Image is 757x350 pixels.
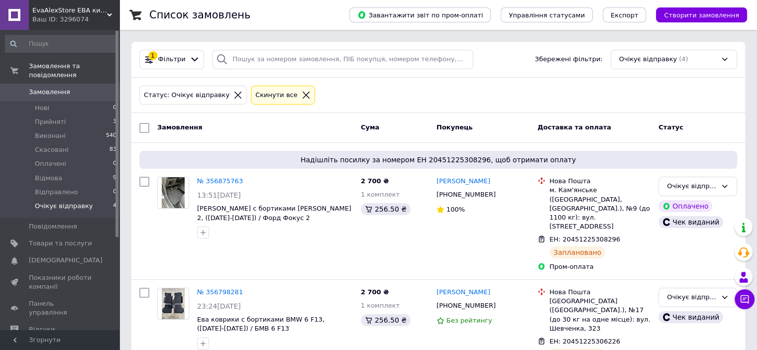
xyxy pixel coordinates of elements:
[35,188,78,197] span: Відправлено
[113,174,116,183] span: 9
[357,10,483,19] span: Завантажити звіт по пром-оплаті
[535,55,603,64] span: Збережені фільтри:
[158,55,186,64] span: Фільтри
[603,7,647,22] button: Експорт
[664,11,739,19] span: Створити замовлення
[679,55,688,63] span: (4)
[29,62,119,80] span: Замовлення та повідомлення
[35,145,69,154] span: Скасовані
[667,292,717,303] div: Очікує відправку
[549,186,650,231] div: м. Кам'янське ([GEOGRAPHIC_DATA], [GEOGRAPHIC_DATA].), №9 (до 1100 кг): вул. [STREET_ADDRESS]
[29,273,92,291] span: Показники роботи компанії
[212,50,473,69] input: Пошук за номером замовлення, ПІБ покупця, номером телефону, Email, номером накладної
[35,174,62,183] span: Відмова
[109,145,116,154] span: 83
[436,177,490,186] a: [PERSON_NAME]
[735,289,755,309] button: Чат з покупцем
[113,117,116,126] span: 3
[549,246,606,258] div: Заплановано
[446,206,465,213] span: 100%
[361,288,389,296] span: 2 700 ₴
[29,222,77,231] span: Повідомлення
[197,302,241,310] span: 23:24[DATE]
[434,188,498,201] div: [PHONE_NUMBER]
[32,6,107,15] span: EvaAlexStore ЕВА килимки у автомобіль
[658,200,712,212] div: Оплачено
[197,191,241,199] span: 13:51[DATE]
[35,117,66,126] span: Прийняті
[658,311,723,323] div: Чек виданий
[549,288,650,297] div: Нова Пошта
[32,15,119,24] div: Ваш ID: 3296074
[361,177,389,185] span: 2 700 ₴
[646,11,747,18] a: Створити замовлення
[361,203,411,215] div: 256.50 ₴
[29,239,92,248] span: Товари та послуги
[658,216,723,228] div: Чек виданий
[29,325,55,334] span: Відгуки
[361,123,379,131] span: Cума
[361,314,411,326] div: 256.50 ₴
[113,104,116,113] span: 0
[106,131,116,140] span: 540
[501,7,593,22] button: Управління статусами
[35,131,66,140] span: Виконані
[197,288,243,296] a: № 356798281
[658,123,683,131] span: Статус
[446,317,492,324] span: Без рейтингу
[549,177,650,186] div: Нова Пошта
[113,159,116,168] span: 0
[197,177,243,185] a: № 356875763
[157,123,202,131] span: Замовлення
[162,288,185,319] img: Фото товару
[142,90,231,101] div: Статус: Очікує відправку
[113,188,116,197] span: 0
[113,202,116,211] span: 4
[509,11,585,19] span: Управління статусами
[361,191,400,198] span: 1 комплект
[253,90,300,101] div: Cкинути все
[538,123,611,131] span: Доставка та оплата
[162,177,185,208] img: Фото товару
[29,256,103,265] span: [DEMOGRAPHIC_DATA]
[549,235,620,243] span: ЕН: 20451225308296
[436,288,490,297] a: [PERSON_NAME]
[143,155,733,165] span: Надішліть посилку за номером ЕН 20451225308296, щоб отримати оплату
[157,177,189,209] a: Фото товару
[29,88,70,97] span: Замовлення
[549,262,650,271] div: Пром-оплата
[35,159,66,168] span: Оплачені
[619,55,677,64] span: Очікує відправку
[197,316,324,333] a: Ева коврики с бортиками BMW 6 F13, ([DATE]-[DATE]) / БМВ 6 F13
[349,7,491,22] button: Завантажити звіт по пром-оплаті
[549,297,650,333] div: [GEOGRAPHIC_DATA] ([GEOGRAPHIC_DATA].), №17 (до 30 кг на одне місце): вул. Шевченка, 323
[549,338,620,345] span: ЕН: 20451225306226
[148,51,157,60] div: 1
[29,299,92,317] span: Панель управління
[35,104,49,113] span: Нові
[35,202,93,211] span: Очікує відправку
[197,205,351,222] a: [PERSON_NAME] с бортиками [PERSON_NAME] 2, ([DATE]-[DATE]) / Форд Фокус 2
[149,9,250,21] h1: Список замовлень
[436,123,473,131] span: Покупець
[157,288,189,320] a: Фото товару
[667,181,717,192] div: Очікує відправку
[434,299,498,312] div: [PHONE_NUMBER]
[5,35,117,53] input: Пошук
[656,7,747,22] button: Створити замовлення
[611,11,639,19] span: Експорт
[361,302,400,309] span: 1 комплект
